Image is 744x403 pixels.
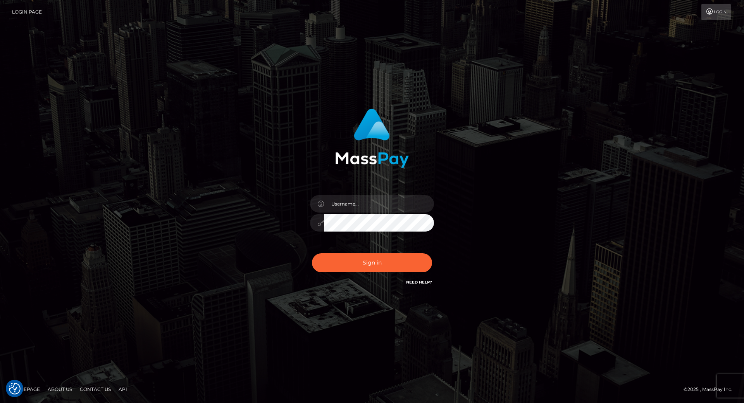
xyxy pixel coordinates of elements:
[12,4,42,20] a: Login Page
[701,4,731,20] a: Login
[684,385,738,394] div: © 2025 , MassPay Inc.
[9,383,21,394] img: Revisit consent button
[45,383,75,395] a: About Us
[9,383,21,394] button: Consent Preferences
[9,383,43,395] a: Homepage
[115,383,130,395] a: API
[406,280,432,285] a: Need Help?
[324,195,434,213] input: Username...
[77,383,114,395] a: Contact Us
[335,109,409,168] img: MassPay Login
[312,253,432,272] button: Sign in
